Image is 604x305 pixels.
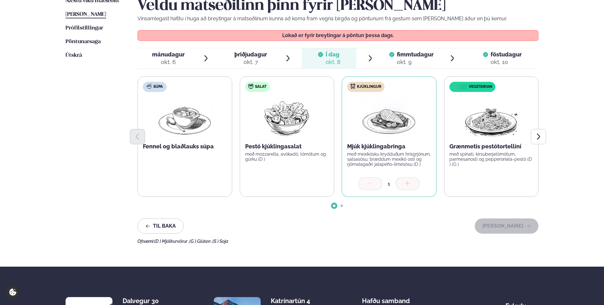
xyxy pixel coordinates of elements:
[382,180,396,187] div: 1
[397,58,434,66] div: okt. 9
[147,84,152,89] img: soup.svg
[66,39,101,44] span: Pöntunarsaga
[259,97,315,138] img: Salad.png
[66,53,82,58] span: Útskrá
[347,152,431,167] p: með mexíkósku krydduðum hrísgrjónum, salsasósu, bræddum mexíkó osti og rjómalagaðri jalapeño-lime...
[137,218,184,234] button: Til baka
[234,58,267,66] div: okt. 7
[154,239,189,244] span: (D ) Mjólkurvörur ,
[189,239,213,244] span: (G ) Glúten ,
[213,239,228,244] span: (S ) Soja
[66,25,103,31] span: Prófílstillingar
[157,97,213,138] img: Soup.png
[333,204,335,207] span: Go to slide 1
[137,239,538,244] div: Ofnæmi:
[66,24,103,32] a: Prófílstillingar
[245,152,329,162] p: með mozzarella, avókadó, tómötum og gúrku (D )
[326,58,340,66] div: okt. 8
[357,84,381,89] span: Kjúklingur
[130,129,145,144] button: Previous slide
[255,84,266,89] span: Salat
[234,51,267,58] span: þriðjudagur
[361,97,417,138] img: Chicken-breast.png
[66,52,82,59] a: Útskrá
[152,58,185,66] div: okt. 6
[248,84,253,89] img: salad.svg
[326,51,340,58] span: Í dag
[123,297,173,305] div: Dalvegur 30
[531,129,546,144] button: Next slide
[66,11,106,18] a: [PERSON_NAME]
[362,292,410,305] span: Hafðu samband
[152,51,185,58] span: mánudagur
[144,33,532,38] p: Lokað er fyrir breytingar á pöntun þessa dags.
[449,143,533,150] p: Grænmetis pestótortellíní
[137,15,538,23] p: Vinsamlegast hafðu í huga að breytingar á matseðlinum kunna að koma fram vegna birgða og pöntunum...
[245,143,329,150] p: Pestó kjúklingasalat
[340,204,343,207] span: Go to slide 2
[491,58,522,66] div: okt. 10
[271,297,321,305] div: Katrínartún 4
[66,12,106,17] span: [PERSON_NAME]
[143,143,227,150] p: Fennel og blaðlauks súpa
[451,84,468,90] img: icon
[347,143,431,150] p: Mjúk kjúklingabringa
[475,218,538,234] button: [PERSON_NAME]
[153,84,163,89] span: Súpa
[491,51,522,58] span: föstudagur
[397,51,434,58] span: fimmtudagur
[6,286,19,299] a: Cookie settings
[350,84,355,89] img: chicken.svg
[66,38,101,46] a: Pöntunarsaga
[469,84,492,89] span: Vegetarian
[449,152,533,167] p: með spínati, kirsuberjatómötum, parmesanosti og pepperonata-pestó (D ) (G )
[463,97,519,138] img: Spagetti.png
